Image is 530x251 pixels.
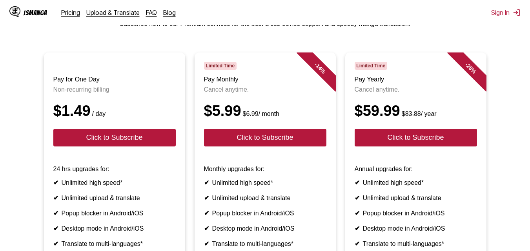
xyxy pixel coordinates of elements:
[355,166,477,173] p: Annual upgrades for:
[53,194,176,202] li: Unlimited upload & translate
[355,240,477,247] li: Translate to multi-languages*
[355,194,477,202] li: Unlimited upload & translate
[24,9,47,16] div: IsManga
[296,45,343,92] div: - 14 %
[53,129,176,146] button: Click to Subscribe
[355,76,477,83] h3: Pay Yearly
[53,76,176,83] h3: Pay for One Day
[204,195,209,201] b: ✔
[146,9,157,16] a: FAQ
[9,6,61,19] a: IsManga LogoIsManga
[355,240,360,247] b: ✔
[91,110,106,117] small: / day
[400,110,437,117] small: / year
[204,62,237,70] span: Limited Time
[204,240,209,247] b: ✔
[204,129,326,146] button: Click to Subscribe
[53,240,176,247] li: Translate to multi-languages*
[355,62,387,70] span: Limited Time
[204,240,326,247] li: Translate to multi-languages*
[204,76,326,83] h3: Pay Monthly
[204,166,326,173] p: Monthly upgrades for:
[86,9,140,16] a: Upload & Translate
[402,110,421,117] s: $83.88
[53,225,58,232] b: ✔
[447,45,494,92] div: - 28 %
[204,209,326,217] li: Popup blocker in Android/iOS
[163,9,176,16] a: Blog
[53,166,176,173] p: 24 hrs upgrades for:
[53,103,176,119] div: $1.49
[355,129,477,146] button: Click to Subscribe
[513,9,521,16] img: Sign out
[355,179,477,186] li: Unlimited high speed*
[355,179,360,186] b: ✔
[204,194,326,202] li: Unlimited upload & translate
[53,210,58,217] b: ✔
[491,9,521,16] button: Sign In
[204,225,326,232] li: Desktop mode in Android/iOS
[53,240,58,247] b: ✔
[204,86,326,93] p: Cancel anytime.
[53,86,176,93] p: Non-recurring billing
[355,103,477,119] div: $59.99
[53,179,176,186] li: Unlimited high speed*
[204,225,209,232] b: ✔
[355,225,360,232] b: ✔
[53,225,176,232] li: Desktop mode in Android/iOS
[355,209,477,217] li: Popup blocker in Android/iOS
[9,6,20,17] img: IsManga Logo
[355,86,477,93] p: Cancel anytime.
[204,179,209,186] b: ✔
[355,225,477,232] li: Desktop mode in Android/iOS
[53,209,176,217] li: Popup blocker in Android/iOS
[355,210,360,217] b: ✔
[355,195,360,201] b: ✔
[204,210,209,217] b: ✔
[204,103,326,119] div: $5.99
[61,9,80,16] a: Pricing
[53,179,58,186] b: ✔
[53,195,58,201] b: ✔
[204,179,326,186] li: Unlimited high speed*
[241,110,279,117] small: / month
[243,110,259,117] s: $6.99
